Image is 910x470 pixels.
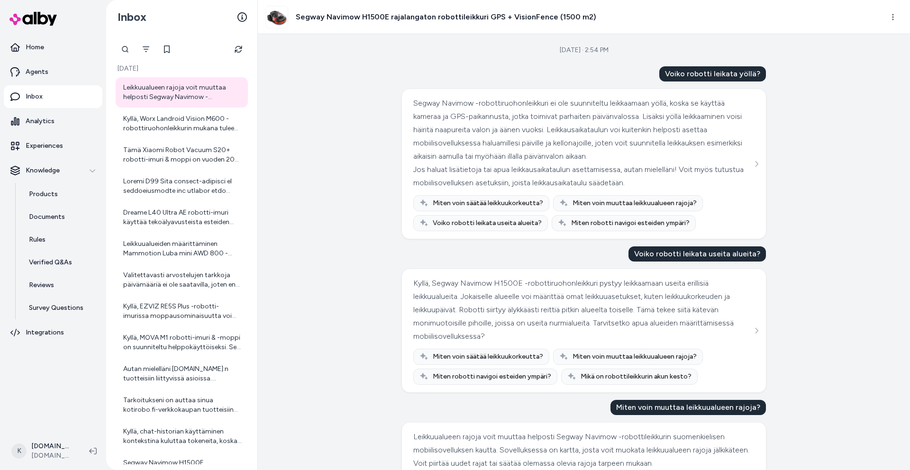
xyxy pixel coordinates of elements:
a: Rules [19,228,102,251]
div: Voiko robotti leikata yöllä? [659,66,766,81]
div: Segway Navimow -robottiruohonleikkuri ei ole suunniteltu leikkaamaan yöllä, koska se käyttää kame... [413,97,752,163]
p: Knowledge [26,166,60,175]
span: Miten robotti navigoi esteiden ympäri? [571,218,690,228]
p: Home [26,43,44,52]
a: Tämä Xiaomi Robot Vacuum S20+ robotti-imuri & moppi on vuoden 2025 malli. Se on myös Kuluttaja-le... [116,140,248,170]
div: Kyllä, Segway Navimow H1500E -robottiruohonleikkuri pystyy leikkaamaan useita erillisiä leikkuual... [413,277,752,343]
a: Agents [4,61,102,83]
a: Kyllä, MOVA M1 robotti-imuri & -moppi on suunniteltu helppokäyttöiseksi. Sen käyttöä helpottaa mo... [116,327,248,358]
div: Kyllä, chat-historian käyttäminen kontekstina kuluttaa tokeneita, koska malli käsittelee aiemmat ... [123,427,242,446]
p: Documents [29,212,65,222]
a: Valitettavasti arvostelujen tarkkoja päivämääriä ei ole saatavilla, joten en pysty kertomaan, mil... [116,265,248,295]
div: Leikkuualueen rajoja voit muuttaa helposti Segway Navimow -robottileikkurin suomenkielisen mobiil... [123,83,242,102]
a: Tarkoitukseni on auttaa sinua kotirobo.fi-verkkokaupan tuotteisiin liittyvissä asioissa, kuten ro... [116,390,248,420]
div: Kyllä, Worx Landroid Vision M600 -robottiruohonleikkurin mukana tulee 10 metriä magneettinauhaa, ... [123,114,242,133]
p: Reviews [29,280,54,290]
span: Miten voin säätää leikkuukorkeutta? [433,352,543,362]
h2: Inbox [118,10,146,24]
h3: Segway Navimow H1500E rajalangaton robottileikkuri GPS + VisionFence (1500 m2) [296,11,596,23]
a: Experiences [4,135,102,157]
div: Dreame L40 Ultra AE robotti-imuri käyttää tekoälyavusteista esteiden tunnistusteknologiaa ja 3D-l... [123,208,242,227]
div: Kyllä, EZVIZ RE5S Plus -robotti-imurissa moppausominaisuutta voi säätää. Vesisäiliön veden määrää... [123,302,242,321]
div: Tarkoitukseni on auttaa sinua kotirobo.fi-verkkokaupan tuotteisiin liittyvissä asioissa, kuten ro... [123,396,242,415]
p: Verified Q&As [29,258,72,267]
a: Dreame L40 Ultra AE robotti-imuri käyttää tekoälyavusteista esteiden tunnistusteknologiaa ja 3D-l... [116,202,248,233]
a: Kyllä, chat-historian käyttäminen kontekstina kuluttaa tokeneita, koska malli käsittelee aiemmat ... [116,421,248,452]
div: Tämä Xiaomi Robot Vacuum S20+ robotti-imuri & moppi on vuoden 2025 malli. Se on myös Kuluttaja-le... [123,145,242,164]
p: Experiences [26,141,63,151]
div: Loremi D99 Sita consect-adipisci el seddoeiusmodte inc utlabor etdo magnaaliquaenim, admin veni q... [123,177,242,196]
button: Filter [136,40,155,59]
a: Autan mielelläni [DOMAIN_NAME]:n tuotteisiin liittyvissä asioissa. Valitettavasti en voi vastata ... [116,359,248,389]
span: Miten robotti navigoi esteiden ympäri? [433,372,551,381]
a: Products [19,183,102,206]
span: Miten voin säätää leikkuukorkeutta? [433,199,543,208]
div: [DATE] · 2:54 PM [560,45,609,55]
button: See more [751,158,762,170]
p: Rules [29,235,45,244]
p: [DOMAIN_NAME] Shopify [31,442,74,451]
span: [DOMAIN_NAME] [31,451,74,461]
span: Miten voin muuttaa leikkuualueen rajoja? [573,352,697,362]
p: Agents [26,67,48,77]
p: Survey Questions [29,303,83,313]
a: Home [4,36,102,59]
button: Knowledge [4,159,102,182]
p: Products [29,190,58,199]
a: Leikkuualueiden määrittäminen Mammotion Luba mini AWD 800 -robottiruohonleikkurille tapahtuu help... [116,234,248,264]
p: [DATE] [116,64,248,73]
span: Miten voin muuttaa leikkuualueen rajoja? [573,199,697,208]
a: Integrations [4,321,102,344]
button: See more [751,325,762,336]
button: Refresh [229,40,248,59]
a: Leikkuualueen rajoja voit muuttaa helposti Segway Navimow -robottileikkurin suomenkielisen mobiil... [116,77,248,108]
a: Loremi D99 Sita consect-adipisci el seddoeiusmodte inc utlabor etdo magnaaliquaenim, admin veni q... [116,171,248,201]
div: Leikkuualueen rajoja voit muuttaa helposti Segway Navimow -robottileikkurin suomenkielisen mobiil... [413,430,752,470]
div: Voiko robotti leikata useita alueita? [628,246,766,262]
div: Autan mielelläni [DOMAIN_NAME]:n tuotteisiin liittyvissä asioissa. Valitettavasti en voi vastata ... [123,364,242,383]
img: Segway_Navimow_H_1500_3000E_top_1.jpg [266,6,288,28]
div: Kyllä, MOVA M1 robotti-imuri & -moppi on suunniteltu helppokäyttöiseksi. Sen käyttöä helpottaa mo... [123,333,242,352]
a: Verified Q&As [19,251,102,274]
p: Integrations [26,328,64,337]
div: Miten voin muuttaa leikkuualueen rajoja? [610,400,766,415]
p: Analytics [26,117,55,126]
img: alby Logo [9,12,57,26]
p: Inbox [26,92,43,101]
div: Jos haluat lisätietoja tai apua leikkausaikataulun asettamisessa, autan mielelläni! Voit myös tut... [413,163,752,190]
button: K[DOMAIN_NAME] Shopify[DOMAIN_NAME] [6,436,82,466]
a: Documents [19,206,102,228]
div: Valitettavasti arvostelujen tarkkoja päivämääriä ei ole saatavilla, joten en pysty kertomaan, mil... [123,271,242,289]
div: Leikkuualueiden määrittäminen Mammotion Luba mini AWD 800 -robottiruohonleikkurille tapahtuu help... [123,239,242,258]
a: Analytics [4,110,102,133]
a: Kyllä, EZVIZ RE5S Plus -robotti-imurissa moppausominaisuutta voi säätää. Vesisäiliön veden määrää... [116,296,248,326]
span: Voiko robotti leikata useita alueita? [433,218,542,228]
a: Inbox [4,85,102,108]
a: Reviews [19,274,102,297]
a: Survey Questions [19,297,102,319]
a: Kyllä, Worx Landroid Vision M600 -robottiruohonleikkurin mukana tulee 10 metriä magneettinauhaa, ... [116,108,248,139]
span: K [11,443,27,459]
span: Mikä on robottileikkurin akun kesto? [581,372,692,381]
